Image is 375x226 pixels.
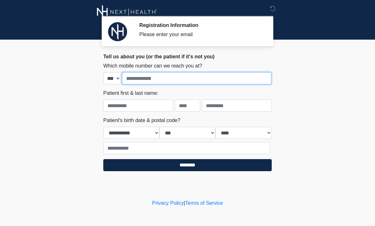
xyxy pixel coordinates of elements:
[152,200,184,206] a: Privacy Policy
[185,200,223,206] a: Terms of Service
[139,31,262,38] div: Please enter your email
[103,117,180,124] label: Patient's birth date & postal code?
[184,200,185,206] a: |
[103,89,158,97] label: Patient first & last name:
[139,22,262,28] h2: Registration Information
[103,54,272,60] h2: Tell us about you (or the patient if it's not you)
[108,22,127,41] img: Agent Avatar
[103,62,202,70] label: Which mobile number can we reach you at?
[97,5,157,19] img: Next-Health Montecito Logo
